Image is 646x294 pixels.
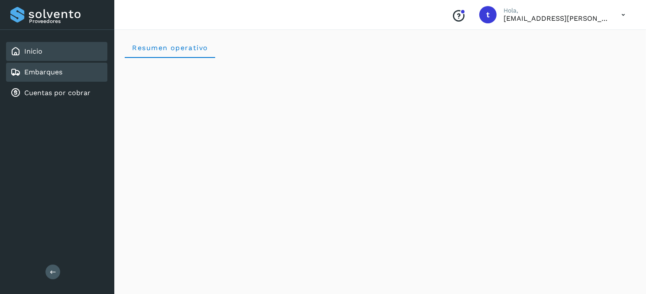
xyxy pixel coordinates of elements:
div: Cuentas por cobrar [6,83,107,102]
span: Resumen operativo [132,44,208,52]
p: Hola, [504,7,607,14]
p: transportes.lg.lozano@gmail.com [504,14,607,22]
a: Inicio [24,47,42,55]
div: Embarques [6,63,107,82]
a: Cuentas por cobrar [24,89,90,97]
p: Proveedores [29,18,104,24]
a: Embarques [24,68,62,76]
div: Inicio [6,42,107,61]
